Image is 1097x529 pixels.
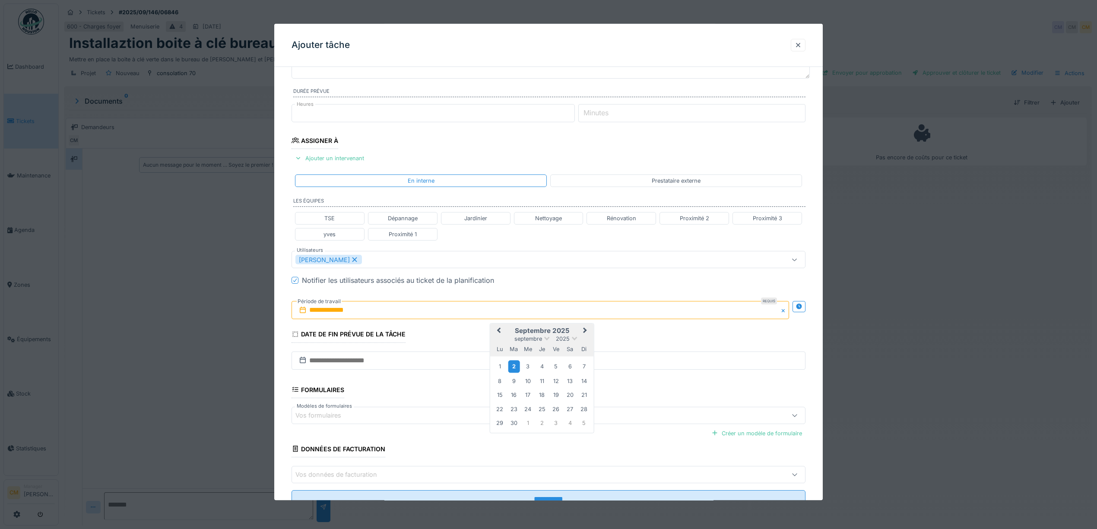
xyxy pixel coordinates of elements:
h3: Ajouter tâche [292,40,350,51]
div: Choose mercredi 24 septembre 2025 [522,403,534,415]
div: jeudi [536,344,548,355]
div: Vos données de facturation [295,470,389,479]
div: Formulaires [292,383,344,398]
div: Choose samedi 6 septembre 2025 [564,361,576,373]
div: TSE [324,214,335,222]
div: Requis [761,298,777,305]
div: Choose lundi 29 septembre 2025 [494,417,506,429]
div: Choose mardi 9 septembre 2025 [508,375,520,387]
h2: septembre 2025 [490,327,594,335]
div: Choose vendredi 19 septembre 2025 [550,389,562,401]
div: Proximité 1 [389,230,417,238]
div: Choose jeudi 25 septembre 2025 [536,403,548,415]
div: Choose mercredi 3 septembre 2025 [522,361,534,373]
div: Choose vendredi 3 octobre 2025 [550,417,562,429]
div: Choose mardi 30 septembre 2025 [508,417,520,429]
button: Close [780,301,789,320]
div: Choose mardi 2 septembre 2025 [508,361,520,373]
div: Assigner à [292,134,338,149]
div: lundi [494,344,506,355]
div: Choose jeudi 2 octobre 2025 [536,417,548,429]
div: Choose lundi 1 septembre 2025 [494,361,506,373]
div: Choose samedi 13 septembre 2025 [564,375,576,387]
div: dimanche [578,344,590,355]
span: septembre [514,336,542,342]
div: Rénovation [607,214,636,222]
div: Choose mercredi 10 septembre 2025 [522,375,534,387]
div: Vos formulaires [295,411,353,420]
div: Choose jeudi 11 septembre 2025 [536,375,548,387]
div: Choose lundi 22 septembre 2025 [494,403,506,415]
div: Choose vendredi 5 septembre 2025 [550,361,562,373]
div: yves [323,230,336,238]
div: Choose mercredi 17 septembre 2025 [522,389,534,401]
label: Période de travail [297,297,342,307]
div: Choose dimanche 7 septembre 2025 [578,361,590,373]
div: Choose mardi 23 septembre 2025 [508,403,520,415]
div: Créer un modèle de formulaire [708,428,805,439]
div: Date de fin prévue de la tâche [292,328,406,343]
div: Choose samedi 27 septembre 2025 [564,403,576,415]
label: Utilisateurs [295,247,325,254]
label: Modèles de formulaires [295,402,354,410]
div: Données de facturation [292,443,385,457]
div: Choose samedi 4 octobre 2025 [564,417,576,429]
div: [PERSON_NAME] [295,255,362,265]
div: Proximité 3 [753,214,782,222]
div: Ajouter un intervenant [292,152,368,164]
div: Choose vendredi 26 septembre 2025 [550,403,562,415]
button: Next Month [579,325,593,339]
div: Choose jeudi 4 septembre 2025 [536,361,548,373]
div: mardi [508,344,520,355]
div: Choose mercredi 1 octobre 2025 [522,417,534,429]
button: Previous Month [491,325,505,339]
label: Minutes [582,108,610,118]
div: Choose samedi 20 septembre 2025 [564,389,576,401]
div: Choose dimanche 14 septembre 2025 [578,375,590,387]
div: Choose lundi 8 septembre 2025 [494,375,506,387]
div: Choose jeudi 18 septembre 2025 [536,389,548,401]
div: Choose dimanche 21 septembre 2025 [578,389,590,401]
div: Month septembre, 2025 [493,359,591,430]
div: Choose vendredi 12 septembre 2025 [550,375,562,387]
div: Nettoyage [535,214,562,222]
div: samedi [564,344,576,355]
div: Choose dimanche 28 septembre 2025 [578,403,590,415]
div: En interne [408,177,434,185]
div: Proximité 2 [680,214,709,222]
div: Prestataire externe [652,177,701,185]
div: Choose dimanche 5 octobre 2025 [578,417,590,429]
div: Jardinier [464,214,487,222]
label: Heures [295,101,315,108]
span: 2025 [556,336,570,342]
div: Dépannage [388,214,418,222]
label: Les équipes [293,197,805,207]
div: Choose lundi 15 septembre 2025 [494,389,506,401]
div: mercredi [522,344,534,355]
label: Durée prévue [293,88,805,97]
div: vendredi [550,344,562,355]
div: Choose mardi 16 septembre 2025 [508,389,520,401]
div: Notifier les utilisateurs associés au ticket de la planification [302,276,494,286]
